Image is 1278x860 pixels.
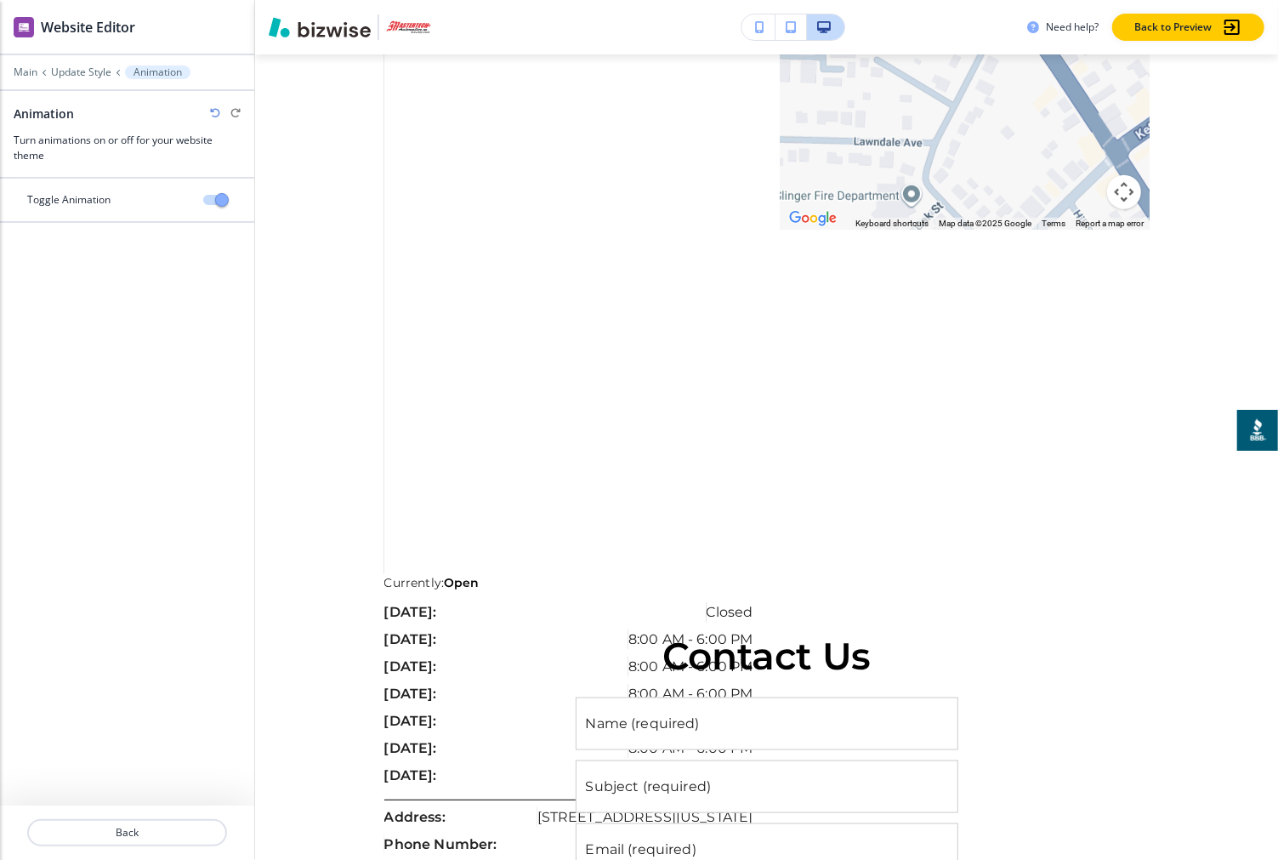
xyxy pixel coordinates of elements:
img: Bizwise Logo [269,17,371,37]
button: Update Style [51,66,111,78]
a: Terms (opens in new tab) [1042,219,1066,228]
p: Back [29,825,225,840]
img: editor icon [14,17,34,37]
button: Animation [125,65,190,79]
p: Closed [707,602,753,623]
p: [DATE]: [384,602,437,623]
h2: Website Editor [41,17,135,37]
p: 8:00 AM - 6:00 PM [628,629,753,650]
button: Map camera controls [1107,175,1141,209]
div: Subject [576,760,958,813]
button: Main [14,66,37,78]
button: Back to Preview [1112,14,1264,41]
p: Currently: [384,574,445,592]
a: Open this area in Google Maps (opens a new window) [785,208,841,230]
p: Back to Preview [1134,20,1212,35]
p: [DATE]: [384,629,437,650]
p: Open [444,574,480,592]
h3: Turn animations on or off for your website theme [14,133,241,163]
span: Contact Us [662,633,871,679]
h2: Animation [14,105,74,122]
span: Map data ©2025 Google [940,219,1032,228]
img: Your Logo [386,20,432,34]
img: Google [785,208,841,230]
button: Back [27,819,227,846]
p: Animation [133,66,182,78]
h3: Need help? [1046,20,1099,35]
button: Keyboard shortcuts [856,218,929,230]
h4: Toggle Animation [27,192,111,208]
a: Report a map error [1076,219,1145,228]
div: Name [576,698,958,750]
